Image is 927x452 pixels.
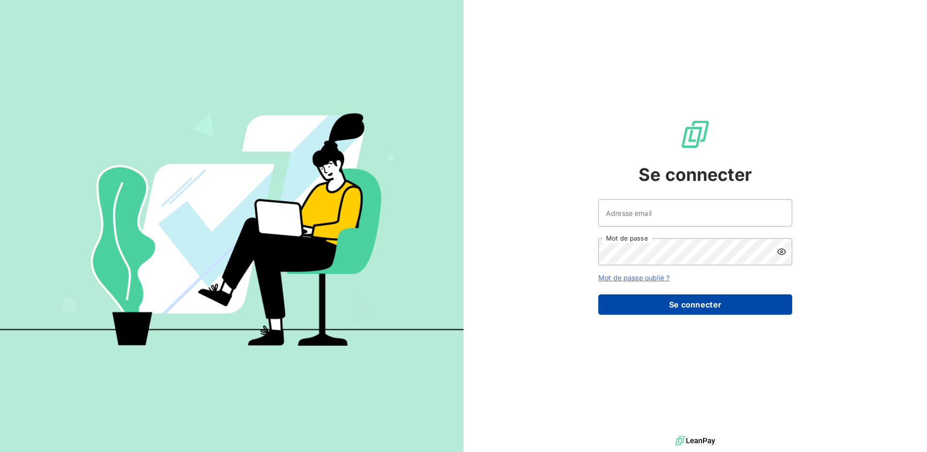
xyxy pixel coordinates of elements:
[675,434,715,448] img: logo
[598,199,792,226] input: placeholder
[598,274,670,282] a: Mot de passe oublié ?
[680,119,711,150] img: Logo LeanPay
[598,294,792,315] button: Se connecter
[639,161,752,188] span: Se connecter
